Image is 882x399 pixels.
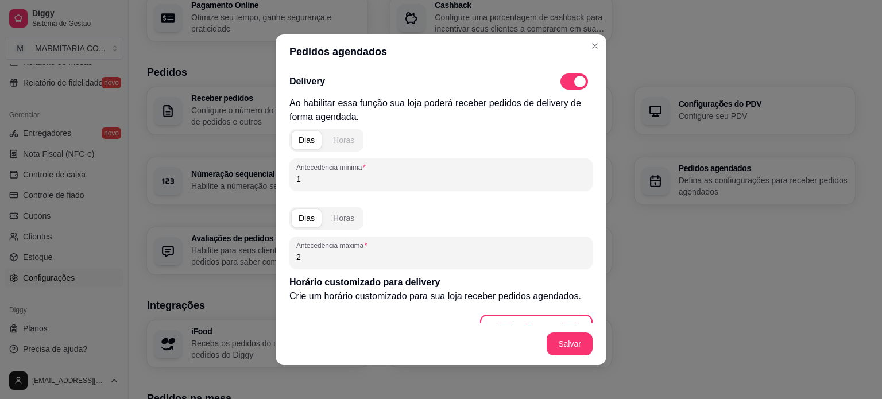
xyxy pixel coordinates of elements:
[289,289,593,303] p: Crie um horário customizado para sua loja receber pedidos agendados.
[480,315,593,338] button: Criar horário customizado
[296,162,370,172] label: Antecedência mínima
[333,212,354,224] div: Horas
[299,134,315,146] div: Dias
[296,173,586,185] input: Antecedência mínima
[586,37,604,55] button: Close
[333,134,354,146] div: Horas
[299,212,315,224] div: Dias
[296,251,586,263] input: Antecedência máxima
[547,332,593,355] button: Salvar
[289,276,593,289] p: Horário customizado para delivery
[289,96,593,124] p: Ao habilitar essa função sua loja poderá receber pedidos de delivery de forma agendada.
[276,34,606,69] header: Pedidos agendados
[296,241,371,250] label: Antecedência máxima
[289,75,325,88] p: Delivery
